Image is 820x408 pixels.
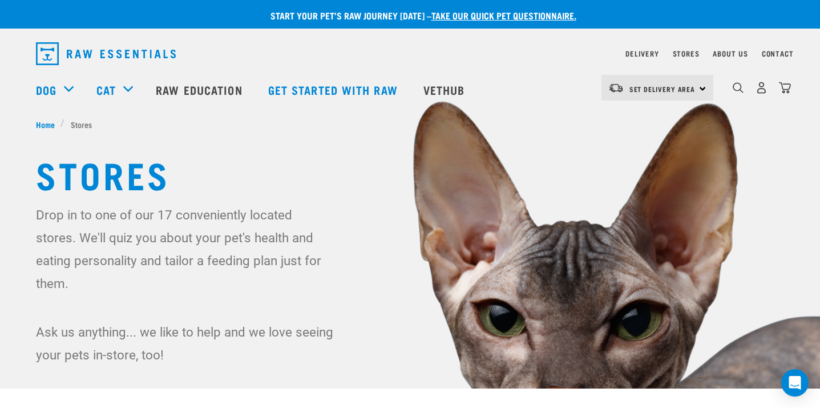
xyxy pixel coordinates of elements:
p: Ask us anything... we like to help and we love seeing your pets in-store, too! [36,321,336,366]
nav: breadcrumbs [36,118,785,130]
img: Raw Essentials Logo [36,42,176,65]
img: home-icon@2x.png [779,82,791,94]
span: Set Delivery Area [629,87,696,91]
a: Contact [762,51,794,55]
nav: dropdown navigation [27,38,794,70]
img: user.png [756,82,768,94]
p: Drop in to one of our 17 conveniently located stores. We'll quiz you about your pet's health and ... [36,203,336,295]
a: Delivery [625,51,659,55]
a: Get started with Raw [257,67,412,113]
a: take our quick pet questionnaire. [431,13,576,18]
a: Home [36,118,61,130]
div: Open Intercom Messenger [781,369,809,397]
a: Dog [36,81,56,98]
a: About Us [713,51,748,55]
img: home-icon-1@2x.png [733,82,744,93]
a: Cat [96,81,116,98]
a: Raw Education [144,67,256,113]
img: van-moving.png [608,83,624,93]
a: Vethub [412,67,479,113]
span: Home [36,118,55,130]
h1: Stores [36,153,785,194]
a: Stores [673,51,700,55]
